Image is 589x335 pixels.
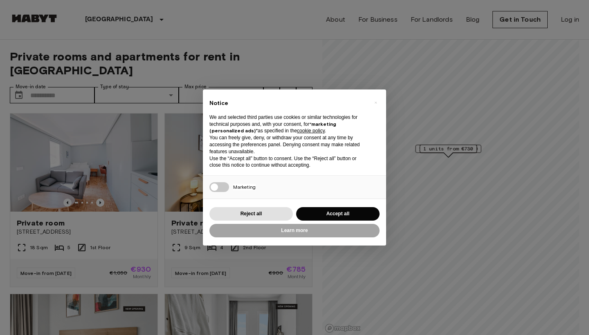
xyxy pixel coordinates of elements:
button: Accept all [296,207,380,221]
span: Marketing [233,184,256,190]
p: You can freely give, deny, or withdraw your consent at any time by accessing the preferences pane... [209,134,366,155]
span: × [374,98,377,107]
button: Reject all [209,207,293,221]
p: We and selected third parties use cookies or similar technologies for technical purposes and, wit... [209,114,366,134]
p: Use the “Accept all” button to consent. Use the “Reject all” button or close this notice to conti... [209,155,366,169]
a: cookie policy [297,128,325,134]
h2: Notice [209,99,366,107]
strong: “marketing (personalized ads)” [209,121,336,134]
button: Learn more [209,224,380,237]
button: Close this notice [369,96,382,109]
